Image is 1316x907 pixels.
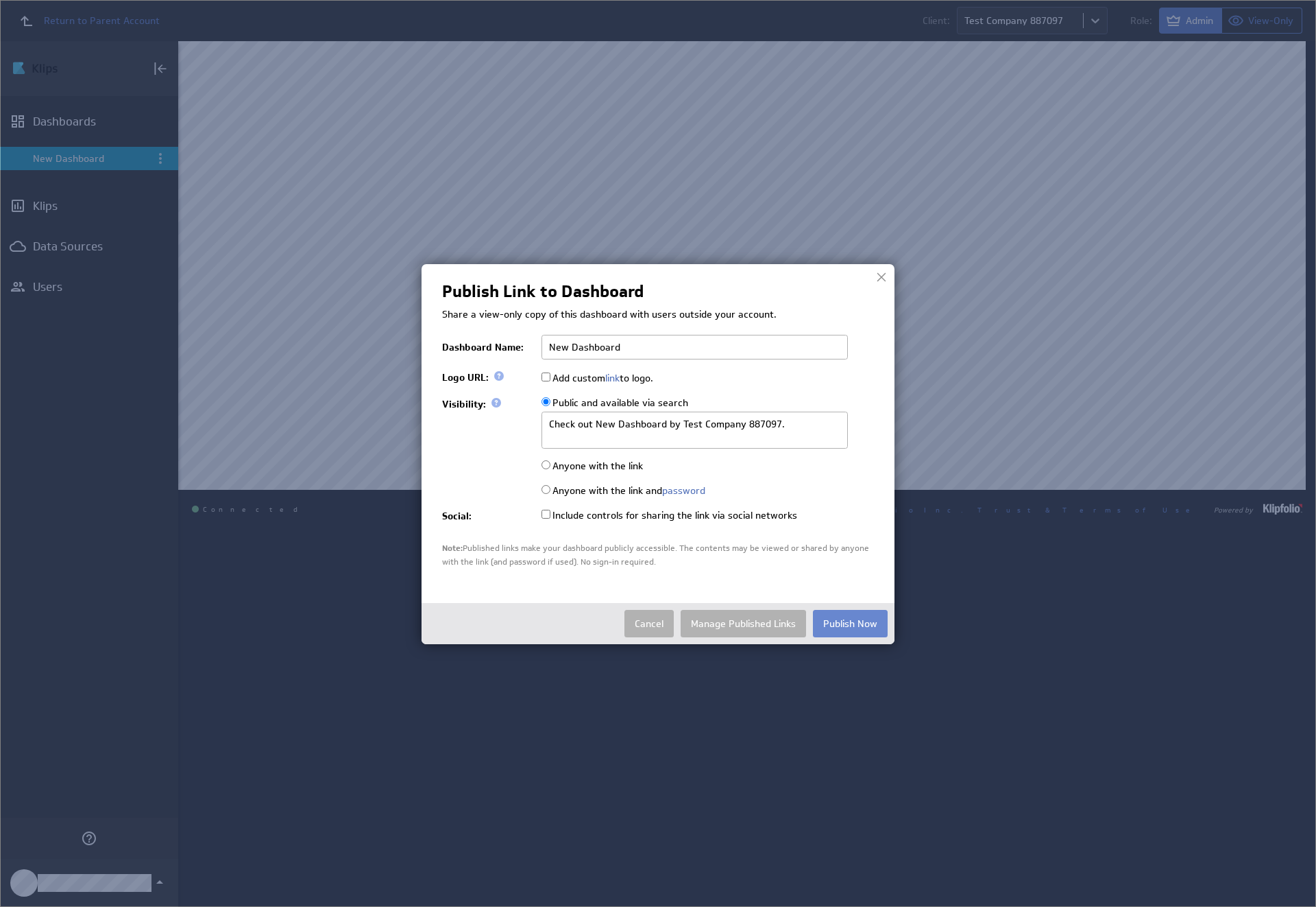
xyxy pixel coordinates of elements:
[662,484,705,497] a: password
[541,509,797,521] label: Include controls for sharing the link via social networks
[624,610,674,637] button: Cancel
[541,484,705,497] label: Anyone with the link and
[442,308,874,322] p: Share a view-only copy of this dashboard with users outside your account.
[813,610,888,637] button: Publish Now
[442,543,463,554] span: Note:
[541,460,643,472] label: Anyone with the link
[541,510,550,519] input: Include controls for sharing the link via social networks
[442,365,535,390] td: Logo URL:
[442,285,644,298] h2: Publish Link to Dashboard
[541,397,688,409] label: Public and available via search
[541,485,550,494] input: Anyone with the link andpassword
[442,541,874,569] div: Published links make your dashboard publicly accessible. The contents may be viewed or shared by ...
[541,397,550,406] input: Public and available via search
[541,372,653,384] label: Add custom to logo.
[442,390,535,453] td: Visibility:
[605,372,620,384] a: link
[541,460,550,469] input: Anyone with the link
[681,610,806,637] a: Manage Published Links
[541,373,550,381] input: Add customlinkto logo.
[442,502,535,528] td: Social:
[442,329,535,365] td: Dashboard Name:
